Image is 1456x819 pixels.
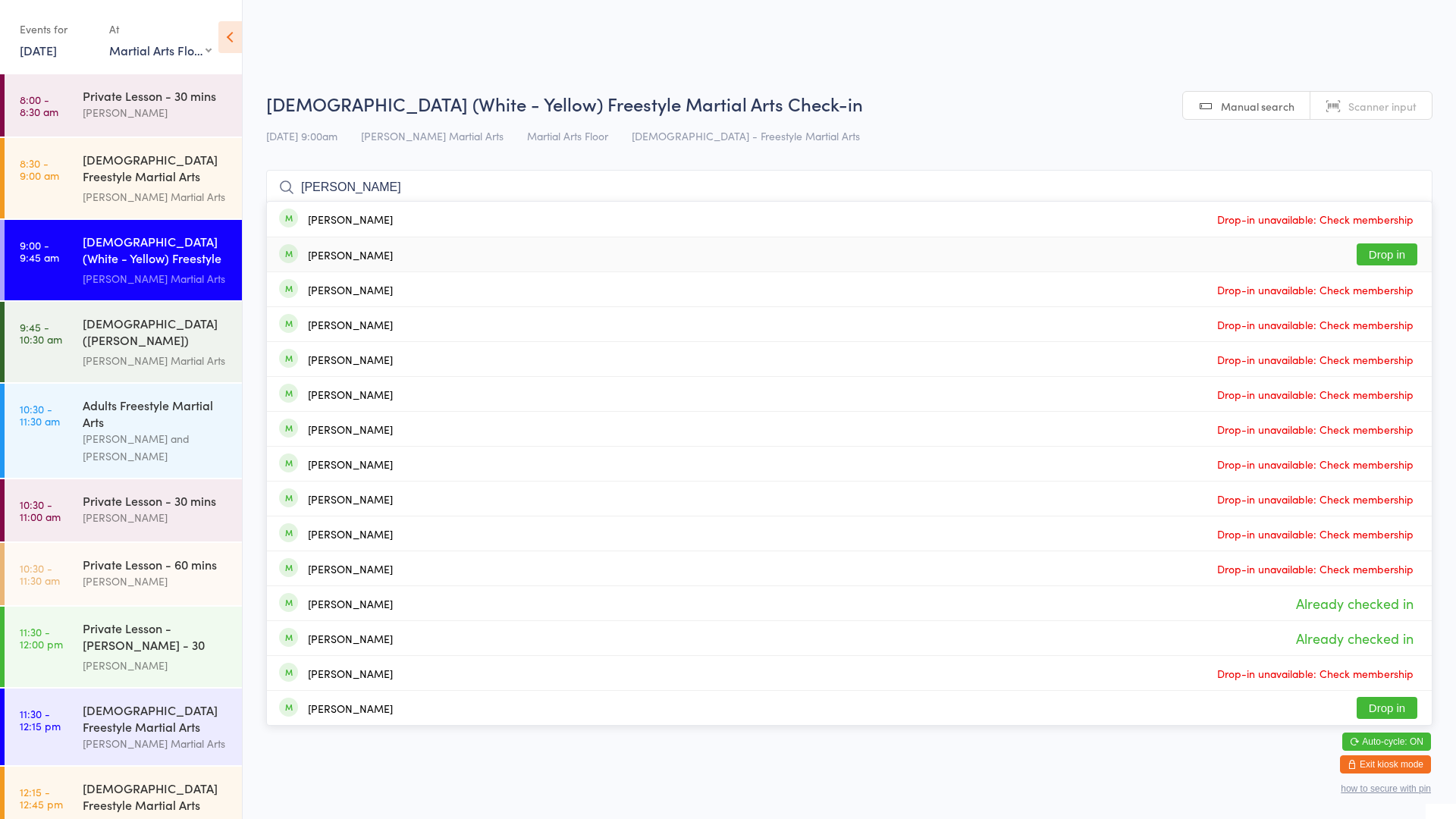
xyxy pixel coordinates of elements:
[20,562,60,586] time: 10:30 - 11:30 am
[1213,488,1417,510] span: Drop-in unavailable: Check membership
[20,17,94,42] div: Events for
[266,128,337,143] span: [DATE] 9:00am
[5,543,242,605] a: 10:30 -11:30 amPrivate Lesson - 60 mins[PERSON_NAME]
[308,528,393,540] div: [PERSON_NAME]
[308,423,393,435] div: [PERSON_NAME]
[308,353,393,366] div: [PERSON_NAME]
[83,430,229,465] div: [PERSON_NAME] and [PERSON_NAME]
[5,302,242,382] a: 9:45 -10:30 am[DEMOGRAPHIC_DATA] ([PERSON_NAME]) Freestyle Martial Arts[PERSON_NAME] Martial Arts
[20,498,61,522] time: 10:30 - 11:00 am
[1213,453,1417,475] span: Drop-in unavailable: Check membership
[83,573,229,590] div: [PERSON_NAME]
[20,157,59,181] time: 8:30 - 9:00 am
[20,708,61,732] time: 11:30 - 12:15 pm
[1357,243,1417,265] button: Drop in
[308,458,393,470] div: [PERSON_NAME]
[109,42,212,58] div: Martial Arts Floor
[266,170,1432,205] input: Search
[1213,557,1417,580] span: Drop-in unavailable: Check membership
[83,270,229,287] div: [PERSON_NAME] Martial Arts
[308,598,393,610] div: [PERSON_NAME]
[83,104,229,121] div: [PERSON_NAME]
[5,138,242,218] a: 8:30 -9:00 am[DEMOGRAPHIC_DATA] Freestyle Martial Arts (Little Heroes)[PERSON_NAME] Martial Arts
[1213,208,1417,231] span: Drop-in unavailable: Check membership
[83,556,229,573] div: Private Lesson - 60 mins
[5,607,242,687] a: 11:30 -12:00 pmPrivate Lesson - [PERSON_NAME] - 30 mins[PERSON_NAME]
[83,315,229,352] div: [DEMOGRAPHIC_DATA] ([PERSON_NAME]) Freestyle Martial Arts
[83,87,229,104] div: Private Lesson - 30 mins
[1357,697,1417,719] button: Drop in
[20,42,57,58] a: [DATE]
[308,284,393,296] div: [PERSON_NAME]
[83,397,229,430] div: Adults Freestyle Martial Arts
[83,701,229,735] div: [DEMOGRAPHIC_DATA] Freestyle Martial Arts
[1342,733,1431,751] button: Auto-cycle: ON
[1213,522,1417,545] span: Drop-in unavailable: Check membership
[5,384,242,478] a: 10:30 -11:30 amAdults Freestyle Martial Arts[PERSON_NAME] and [PERSON_NAME]
[83,188,229,206] div: [PERSON_NAME] Martial Arts
[83,735,229,752] div: [PERSON_NAME] Martial Arts
[20,239,59,263] time: 9:00 - 9:45 am
[1292,625,1417,651] span: Already checked in
[1340,755,1431,773] button: Exit kiosk mode
[83,780,229,817] div: [DEMOGRAPHIC_DATA] Freestyle Martial Arts (Little Heroes)
[83,492,229,509] div: Private Lesson - 30 mins
[5,689,242,765] a: 11:30 -12:15 pm[DEMOGRAPHIC_DATA] Freestyle Martial Arts[PERSON_NAME] Martial Arts
[1213,348,1417,371] span: Drop-in unavailable: Check membership
[308,388,393,400] div: [PERSON_NAME]
[308,702,393,714] div: [PERSON_NAME]
[20,93,58,118] time: 8:00 - 8:30 am
[361,128,504,143] span: [PERSON_NAME] Martial Arts
[20,626,63,650] time: 11:30 - 12:00 pm
[1213,278,1417,301] span: Drop-in unavailable: Check membership
[527,128,608,143] span: Martial Arts Floor
[20,786,63,810] time: 12:15 - 12:45 pm
[1348,99,1417,114] span: Scanner input
[1221,99,1294,114] span: Manual search
[83,151,229,188] div: [DEMOGRAPHIC_DATA] Freestyle Martial Arts (Little Heroes)
[308,563,393,575] div: [PERSON_NAME]
[5,74,242,136] a: 8:00 -8:30 amPrivate Lesson - 30 mins[PERSON_NAME]
[632,128,860,143] span: [DEMOGRAPHIC_DATA] - Freestyle Martial Arts
[83,657,229,674] div: [PERSON_NAME]
[83,509,229,526] div: [PERSON_NAME]
[5,220,242,300] a: 9:00 -9:45 am[DEMOGRAPHIC_DATA] (White - Yellow) Freestyle Martial Arts[PERSON_NAME] Martial Arts
[308,318,393,331] div: [PERSON_NAME]
[83,233,229,270] div: [DEMOGRAPHIC_DATA] (White - Yellow) Freestyle Martial Arts
[1213,418,1417,441] span: Drop-in unavailable: Check membership
[20,403,60,427] time: 10:30 - 11:30 am
[308,667,393,679] div: [PERSON_NAME]
[20,321,62,345] time: 9:45 - 10:30 am
[266,91,1432,116] h2: [DEMOGRAPHIC_DATA] (White - Yellow) Freestyle Martial Arts Check-in
[1292,590,1417,617] span: Already checked in
[1213,313,1417,336] span: Drop-in unavailable: Check membership
[5,479,242,541] a: 10:30 -11:00 amPrivate Lesson - 30 mins[PERSON_NAME]
[109,17,212,42] div: At
[1341,783,1431,794] button: how to secure with pin
[1213,383,1417,406] span: Drop-in unavailable: Check membership
[83,352,229,369] div: [PERSON_NAME] Martial Arts
[308,213,393,225] div: [PERSON_NAME]
[83,620,229,657] div: Private Lesson - [PERSON_NAME] - 30 mins
[308,632,393,645] div: [PERSON_NAME]
[308,493,393,505] div: [PERSON_NAME]
[308,249,393,261] div: [PERSON_NAME]
[1213,662,1417,685] span: Drop-in unavailable: Check membership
